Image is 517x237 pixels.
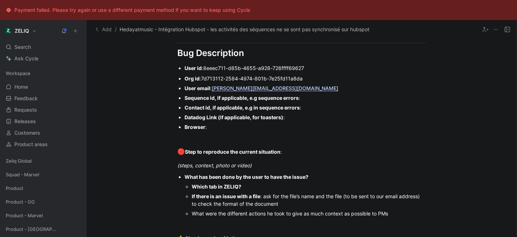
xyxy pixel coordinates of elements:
div: What were the different actions he took to give as much context as possible to PMs [192,210,426,217]
strong: Browser [185,124,205,130]
div: Product - [GEOGRAPHIC_DATA] [3,224,83,234]
h1: ZELIQ [15,28,29,34]
a: Releases [3,116,83,127]
strong: Contact id, if applicable, e.g in sequence errors [185,104,300,111]
span: Product - Marvel [6,212,43,219]
div: Product - [GEOGRAPHIC_DATA] [3,224,83,237]
span: Requests [14,106,37,113]
div: : ask for the file’s name and the file (to be sent to our email address) to check the format of t... [192,192,426,208]
div: Workspace [3,68,83,79]
div: Bug Description [177,47,426,60]
div: Product [3,183,83,196]
div: Squad - Marvel [3,169,83,180]
div: : [185,84,426,92]
span: Product [6,185,23,192]
div: : [185,104,426,111]
a: Requests [3,104,83,115]
span: Product - [GEOGRAPHIC_DATA] [6,226,57,233]
strong: User id [185,65,202,71]
span: Product areas [14,141,48,148]
span: Ask Cycle [14,54,38,63]
div: Zeliq Global [3,155,83,166]
button: ZELIQZELIQ [3,26,38,36]
strong: Sequence id, if applicable, e.g sequence errors [185,95,299,101]
a: Feedback [3,93,83,104]
div: Product - GG [3,196,83,207]
div: : [185,75,426,82]
em: (steps, context, photo or video) [177,162,252,168]
span: Customers [14,129,40,136]
strong: Step to reproduce the current situation [185,149,280,155]
span: Zeliq Global [6,157,32,164]
span: Product - GG [6,198,35,205]
a: Ask Cycle [3,53,83,64]
strong: What has been done by the user to have the issue? [185,174,308,180]
span: Feedback [14,95,38,102]
span: Search [14,43,31,51]
div: Product - Marvel [3,210,83,223]
img: ZELIQ [5,27,12,34]
button: Add [94,25,113,34]
div: : [185,64,426,72]
strong: User email [185,85,210,91]
span: 8eeec711-d85b-4655-a928-726ffff69627 [203,65,304,71]
strong: Org id [185,75,200,82]
div: Zeliq Global [3,155,83,168]
span: 7d713112-2584-4974-801b-7e25fd11a8da [201,75,303,82]
a: Customers [3,127,83,138]
span: Workspace [6,70,31,77]
div: Search [3,42,83,52]
span: 🔴 [177,148,185,155]
strong: If there is an issue with a file [192,193,260,199]
div: Payment failed. Please try again or use a different payment method if you want to keep using Cycle [14,6,250,14]
div: : [185,123,426,131]
div: Product - GG [3,196,83,209]
div: : [185,113,426,121]
span: Hedayatmusic - Intégration Hubspot - les activités des séquences ne se sont pas synchronisé sur h... [120,25,369,34]
a: Product areas [3,139,83,150]
span: Releases [14,118,36,125]
span: Squad - Marvel [6,171,39,178]
span: / [115,25,117,34]
div: : [185,94,426,102]
div: Product - Marvel [3,210,83,221]
div: Squad - Marvel [3,169,83,182]
div: Product [3,183,83,194]
span: Home [14,83,28,90]
strong: Datadog Link (if applicable, for toasters) [185,114,283,120]
strong: Which tab in ZELIQ? [192,183,241,190]
a: Home [3,82,83,92]
div: : [177,147,426,157]
a: [PERSON_NAME][EMAIL_ADDRESS][DOMAIN_NAME] [212,85,338,91]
